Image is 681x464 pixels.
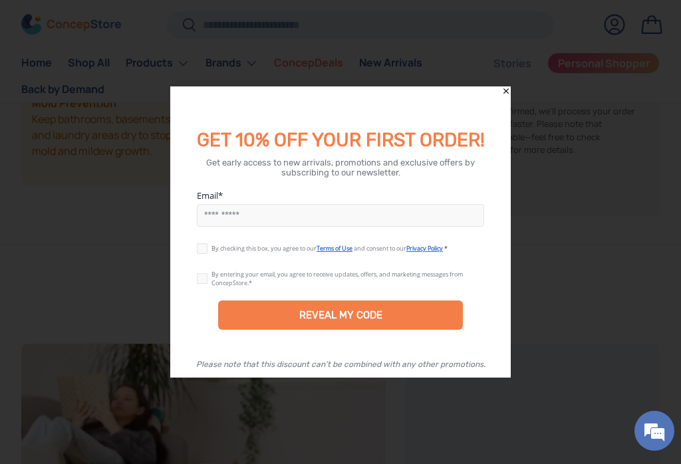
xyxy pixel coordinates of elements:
div: REVEAL MY CODE [299,309,382,321]
div: Close [501,86,511,96]
div: By entering your email, you agree to receive updates, offers, and marketing messages from ConcepS... [211,270,463,287]
div: Get early access to new arrivals, promotions and exclusive offers by subscribing to our newsletter. [186,158,495,177]
a: Terms of Use [317,244,352,253]
div: REVEAL MY CODE [218,300,463,330]
a: Privacy Policy [406,244,443,253]
span: and consent to our [354,244,406,253]
div: Minimize live chat window [218,7,250,39]
span: We are offline. Please leave us a message. [28,144,232,279]
div: Leave a message [69,74,223,92]
label: Email [197,189,484,201]
span: GET 10% OFF YOUR FIRST ORDER! [197,129,485,151]
em: Submit [195,363,241,381]
textarea: Type your message and click 'Submit' [7,316,253,363]
div: Please note that this discount can’t be combined with any other promotions. [196,360,485,369]
span: By checking this box, you agree to our [211,244,317,253]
